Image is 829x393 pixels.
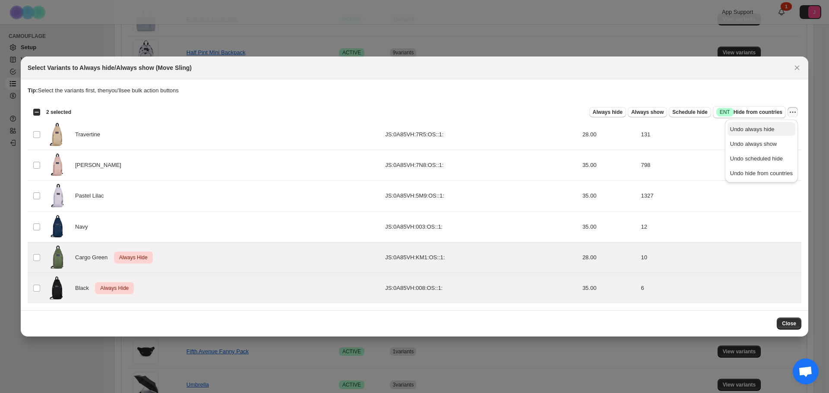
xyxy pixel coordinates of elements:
img: JS0A85VH003-FRONT.webp [47,214,68,239]
span: Always Hide [98,283,130,293]
h2: Select Variants to Always hide/Always show (Move Sling) [28,63,192,72]
span: Pastel Lilac [75,192,108,200]
span: ENT [720,109,730,116]
span: 2 selected [46,109,71,116]
strong: Tip: [28,87,38,94]
span: Schedule hide [672,109,707,116]
td: 28.00 [580,242,639,273]
button: Undo scheduled hide [728,151,795,165]
span: Always hide [593,109,623,116]
td: 35.00 [580,181,639,211]
span: Cargo Green [75,253,112,262]
span: [PERSON_NAME] [75,161,126,170]
p: Select the variants first, then you'll see bulk action buttons [28,86,801,95]
img: JS0A85VH5M9-FRONT.webp [47,183,68,208]
button: Close [777,318,801,330]
img: JS0A85VH008-FRONT.png [47,276,68,301]
button: Undo always show [728,137,795,151]
td: 28.00 [580,119,639,150]
td: JS:0A85VH:KM1:OS::1: [383,242,580,273]
td: 131 [638,119,801,150]
td: JS:0A85VH:7R5:OS::1: [383,119,580,150]
td: 1327 [638,181,801,211]
span: Undo hide from countries [730,170,793,176]
button: Always show [628,107,667,117]
span: Hide from countries [716,108,782,116]
div: Open chat [793,358,819,384]
td: 10 [638,242,801,273]
span: Always show [631,109,664,116]
button: Close [791,62,803,74]
td: 6 [638,273,801,303]
button: Schedule hide [669,107,711,117]
button: Undo hide from countries [728,166,795,180]
td: 798 [638,150,801,181]
span: Travertine [75,130,105,139]
button: SuccessENTHide from countries [713,106,786,118]
span: Undo always hide [730,126,775,132]
img: JS0A85VH7R5-FRONT.webp [47,122,68,147]
td: 35.00 [580,211,639,242]
button: Always hide [589,107,626,117]
button: More actions [788,107,798,117]
span: Always Hide [117,252,149,263]
td: JS:0A85VH:003:OS::1: [383,211,580,242]
td: 35.00 [580,150,639,181]
td: JS:0A85VH:7N8:OS::1: [383,150,580,181]
td: 35.00 [580,273,639,303]
span: Navy [75,223,92,231]
span: Undo scheduled hide [730,155,783,162]
span: Black [75,284,94,292]
td: JS:0A85VH:5M9:OS::1: [383,181,580,211]
td: JS:0A85VH:008:OS::1: [383,273,580,303]
img: JS0A85VH7N8-FRONT.webp [47,153,68,178]
span: Undo always show [730,141,777,147]
button: Undo always hide [728,122,795,136]
img: JS0A85VHKM1-FRONT.webp [47,245,68,270]
span: Close [782,320,796,327]
td: 12 [638,211,801,242]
